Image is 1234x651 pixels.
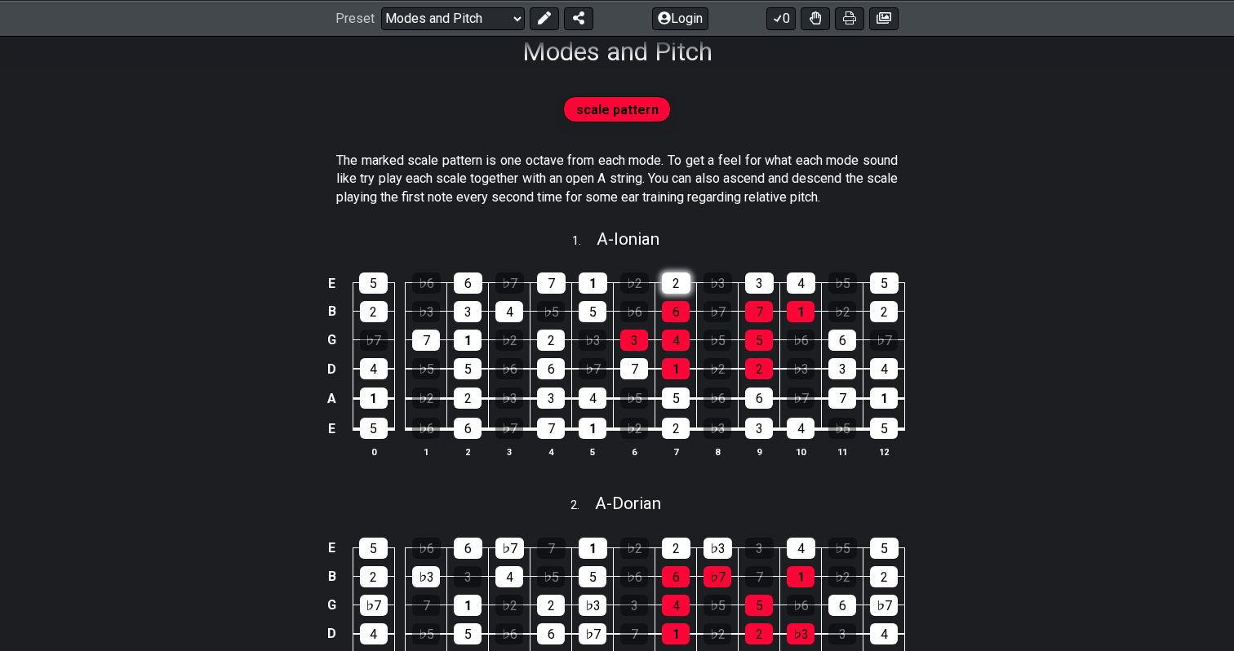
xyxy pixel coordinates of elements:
div: ♭2 [620,538,649,559]
div: 2 [360,566,388,587]
div: 3 [620,595,648,616]
div: 6 [745,387,773,409]
div: 5 [579,301,606,322]
td: E [322,269,342,298]
th: 3 [489,443,530,460]
div: 3 [454,566,482,587]
div: 2 [662,272,690,294]
div: ♭7 [360,595,388,616]
td: B [322,562,342,591]
td: G [322,325,342,354]
div: 5 [360,418,388,439]
div: ♭6 [787,595,815,616]
button: Create image [869,7,899,29]
div: 5 [359,538,388,559]
th: 6 [614,443,655,460]
div: 1 [454,330,482,351]
div: 3 [745,418,773,439]
div: ♭3 [412,566,440,587]
th: 10 [780,443,822,460]
div: ♭5 [828,272,857,294]
div: 4 [495,566,523,587]
div: ♭5 [828,418,856,439]
div: ♭5 [704,595,731,616]
div: 1 [360,387,388,409]
th: 11 [822,443,863,460]
div: ♭3 [704,272,732,294]
div: 7 [745,566,773,587]
span: 1 . [572,232,597,250]
div: ♭2 [412,387,440,409]
div: 5 [745,330,773,351]
div: ♭5 [704,330,731,351]
div: 4 [787,272,815,294]
div: 5 [454,358,482,379]
div: 6 [828,330,856,351]
div: 3 [745,538,774,559]
div: 3 [537,387,565,409]
td: E [322,413,342,444]
td: D [322,619,342,649]
p: The marked scale pattern is one octave from each mode. To get a feel for what each mode sound lik... [336,152,898,206]
div: ♭3 [704,418,731,439]
button: Toggle Dexterity for all fretkits [801,7,830,29]
div: 6 [537,358,565,379]
th: 4 [530,443,572,460]
div: 4 [787,418,815,439]
div: ♭6 [412,538,441,559]
div: 6 [454,272,482,294]
div: ♭2 [704,623,731,644]
div: ♭6 [412,418,440,439]
div: ♭3 [579,330,606,351]
td: D [322,354,342,383]
th: 2 [447,443,489,460]
span: Preset [335,11,375,26]
th: 12 [863,443,905,460]
div: 4 [579,387,606,409]
div: 2 [745,623,773,644]
div: 7 [620,623,648,644]
div: ♭2 [620,418,648,439]
span: scale pattern [576,98,659,122]
div: 7 [537,272,566,294]
h1: Modes and Pitch [522,36,712,67]
th: 5 [572,443,614,460]
div: 2 [454,387,482,409]
div: 2 [537,595,565,616]
div: 7 [537,538,566,559]
div: 1 [662,623,690,644]
div: 2 [745,358,773,379]
div: 1 [787,301,815,322]
div: 2 [870,566,898,587]
div: 5 [454,623,482,644]
div: ♭6 [620,301,648,322]
div: ♭5 [412,358,440,379]
div: 5 [579,566,606,587]
div: 4 [870,623,898,644]
td: B [322,297,342,325]
div: 1 [454,595,482,616]
span: A - Ionian [597,229,659,249]
div: 4 [787,538,815,559]
div: ♭2 [828,301,856,322]
div: 6 [662,301,690,322]
div: 2 [537,330,565,351]
div: 5 [870,272,899,294]
span: A - Dorian [595,494,661,513]
div: ♭3 [787,623,815,644]
div: 4 [360,623,388,644]
th: 9 [739,443,780,460]
div: ♭2 [620,272,649,294]
div: ♭2 [828,566,856,587]
div: ♭3 [704,538,732,559]
div: ♭3 [579,595,606,616]
div: ♭5 [412,623,440,644]
div: ♭7 [870,595,898,616]
div: ♭7 [495,272,524,294]
button: Print [835,7,864,29]
div: ♭7 [787,387,815,409]
div: 4 [360,358,388,379]
div: 3 [620,330,648,351]
div: 6 [828,595,856,616]
div: 7 [745,301,773,322]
